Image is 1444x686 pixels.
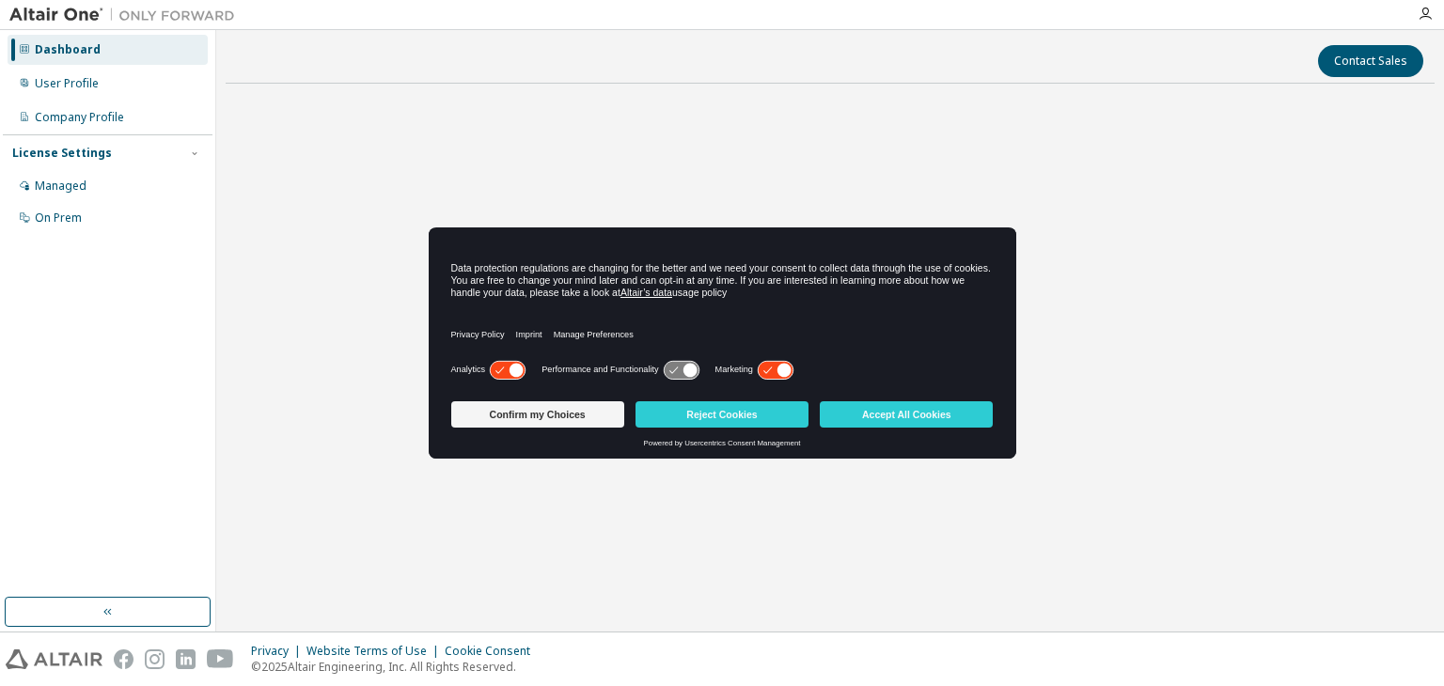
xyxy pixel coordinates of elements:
[251,644,306,659] div: Privacy
[176,649,196,669] img: linkedin.svg
[35,110,124,125] div: Company Profile
[35,210,82,226] div: On Prem
[1318,45,1423,77] button: Contact Sales
[145,649,165,669] img: instagram.svg
[445,644,541,659] div: Cookie Consent
[114,649,133,669] img: facebook.svg
[12,146,112,161] div: License Settings
[35,42,101,57] div: Dashboard
[35,179,86,194] div: Managed
[207,649,234,669] img: youtube.svg
[6,649,102,669] img: altair_logo.svg
[35,76,99,91] div: User Profile
[9,6,244,24] img: Altair One
[306,644,445,659] div: Website Terms of Use
[251,659,541,675] p: © 2025 Altair Engineering, Inc. All Rights Reserved.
